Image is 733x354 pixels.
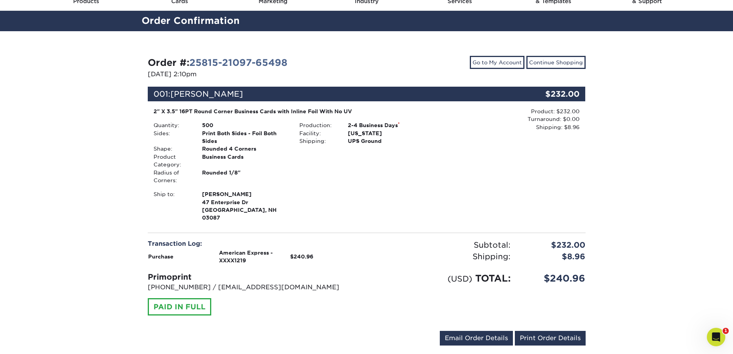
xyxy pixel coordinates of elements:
[154,107,434,115] div: 2" X 3.5" 16PT Round Corner Business Cards with Inline Foil With No UV
[367,239,516,251] div: Subtotal:
[515,331,586,346] a: Print Order Details
[202,190,288,198] span: [PERSON_NAME]
[526,56,586,69] a: Continue Shopping
[196,145,294,153] div: Rounded 4 Corners
[202,198,288,206] span: 47 Enterprise Dr
[470,56,524,69] a: Go to My Account
[439,107,579,131] div: Product: $232.00 Turnaround: $0.00 Shipping: $8.96
[367,251,516,262] div: Shipping:
[516,251,591,262] div: $8.96
[342,129,439,137] div: [US_STATE]
[516,272,591,285] div: $240.96
[342,137,439,145] div: UPS Ground
[148,271,361,283] div: Primoprint
[196,153,294,169] div: Business Cards
[513,87,586,101] div: $232.00
[148,239,361,248] div: Transaction Log:
[189,57,287,68] a: 25815-21097-65498
[219,250,273,263] strong: American Express - XXXX1219
[148,153,196,169] div: Product Category:
[170,89,243,99] span: [PERSON_NAME]
[148,70,361,79] p: [DATE] 2:10pm
[294,121,342,129] div: Production:
[294,129,342,137] div: Facility:
[196,129,294,145] div: Print Both Sides - Foil Both Sides
[148,129,196,145] div: Sides:
[723,328,729,334] span: 1
[148,253,174,260] strong: Purchase
[148,283,361,292] p: [PHONE_NUMBER] / [EMAIL_ADDRESS][DOMAIN_NAME]
[148,57,287,68] strong: Order #:
[440,331,513,346] a: Email Order Details
[2,331,65,351] iframe: Google Customer Reviews
[148,145,196,153] div: Shape:
[148,121,196,129] div: Quantity:
[196,169,294,185] div: Rounded 1/8"
[447,274,472,284] small: (USD)
[202,190,288,221] strong: [GEOGRAPHIC_DATA], NH 03087
[516,239,591,251] div: $232.00
[342,121,439,129] div: 2-4 Business Days
[148,298,211,316] div: PAID IN FULL
[707,328,725,346] iframe: Intercom live chat
[290,253,313,260] strong: $240.96
[148,190,196,222] div: Ship to:
[294,137,342,145] div: Shipping:
[148,169,196,185] div: Radius of Corners:
[136,14,598,28] h2: Order Confirmation
[196,121,294,129] div: 500
[148,87,513,101] div: 001:
[475,273,511,284] span: TOTAL:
